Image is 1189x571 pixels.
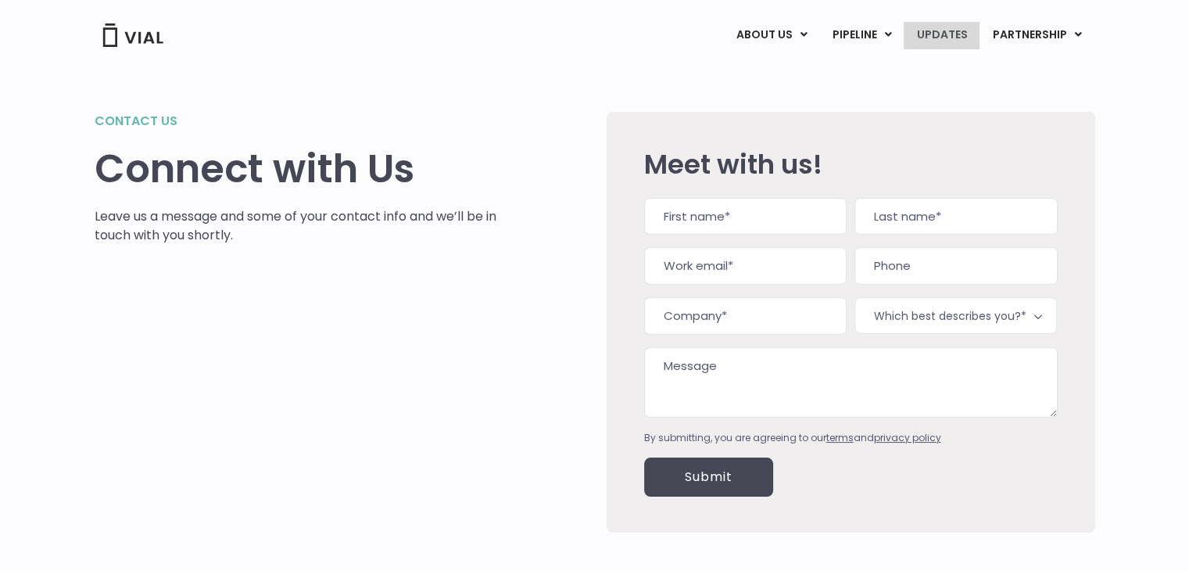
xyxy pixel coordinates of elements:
[874,431,941,444] a: privacy policy
[854,198,1057,235] input: Last name*
[95,112,497,131] h2: Contact us
[854,297,1057,334] span: Which best describes you?*
[826,431,854,444] a: terms
[644,149,1058,179] h2: Meet with us!
[95,146,497,192] h1: Connect with Us
[95,207,497,245] p: Leave us a message and some of your contact info and we’ll be in touch with you shortly.
[854,247,1057,285] input: Phone
[644,458,773,497] input: Submit
[904,22,979,48] a: UPDATES
[819,22,903,48] a: PIPELINEMenu Toggle
[102,23,164,47] img: Vial Logo
[644,297,847,335] input: Company*
[644,247,847,285] input: Work email*
[979,22,1094,48] a: PARTNERSHIPMenu Toggle
[644,198,847,235] input: First name*
[644,431,1058,445] div: By submitting, you are agreeing to our and
[723,22,818,48] a: ABOUT USMenu Toggle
